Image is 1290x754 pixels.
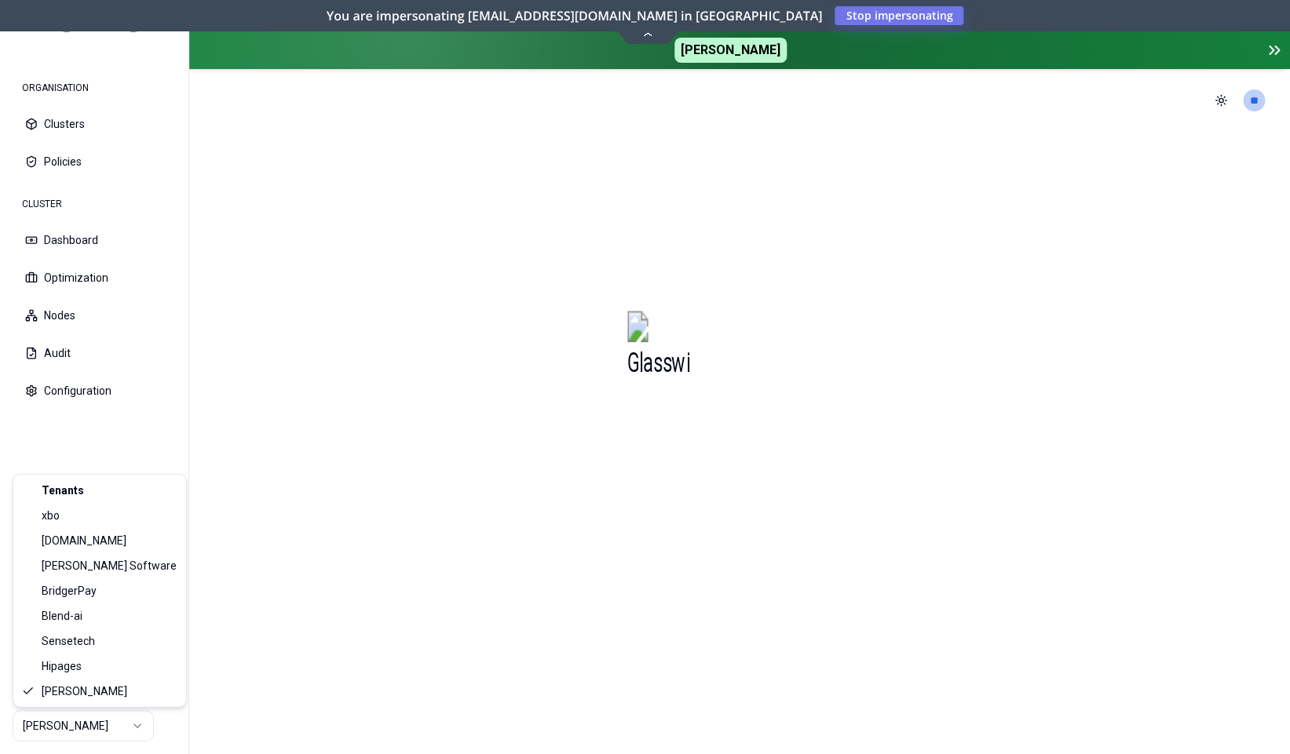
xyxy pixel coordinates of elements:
[16,478,183,503] div: Tenants
[42,508,60,523] span: xbo
[42,558,177,574] span: [PERSON_NAME] Software
[42,533,126,548] span: [DOMAIN_NAME]
[42,633,95,649] span: Sensetech
[42,683,127,699] span: [PERSON_NAME]
[42,583,97,599] span: BridgerPay
[42,658,82,674] span: Hipages
[42,608,82,624] span: Blend-ai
